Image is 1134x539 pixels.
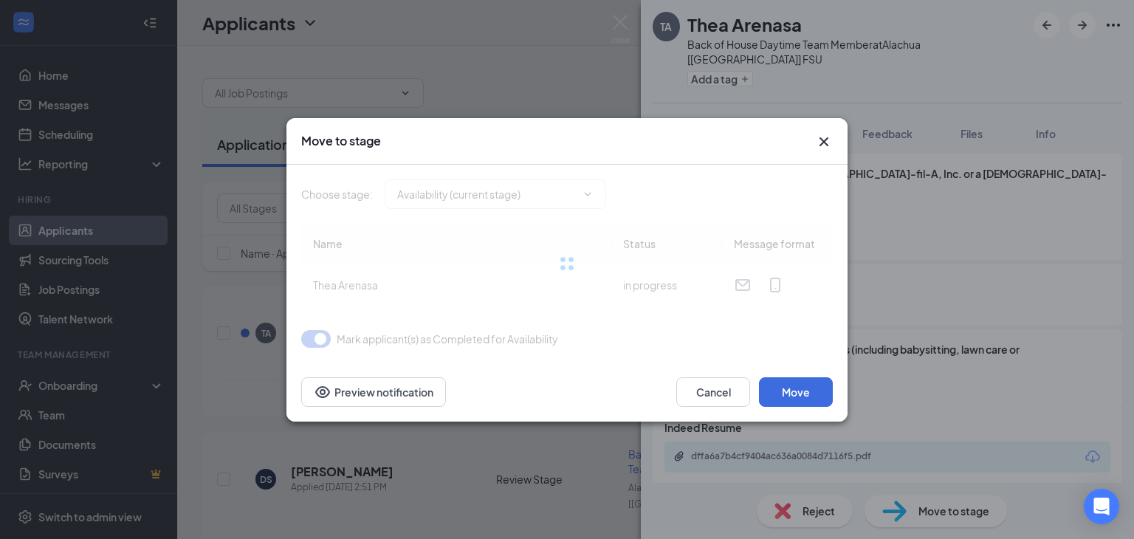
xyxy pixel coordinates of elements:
[815,133,833,151] svg: Cross
[301,133,381,149] h3: Move to stage
[759,377,833,407] button: Move
[1084,489,1119,524] div: Open Intercom Messenger
[815,133,833,151] button: Close
[676,377,750,407] button: Cancel
[314,383,331,401] svg: Eye
[301,377,446,407] button: Preview notificationEye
